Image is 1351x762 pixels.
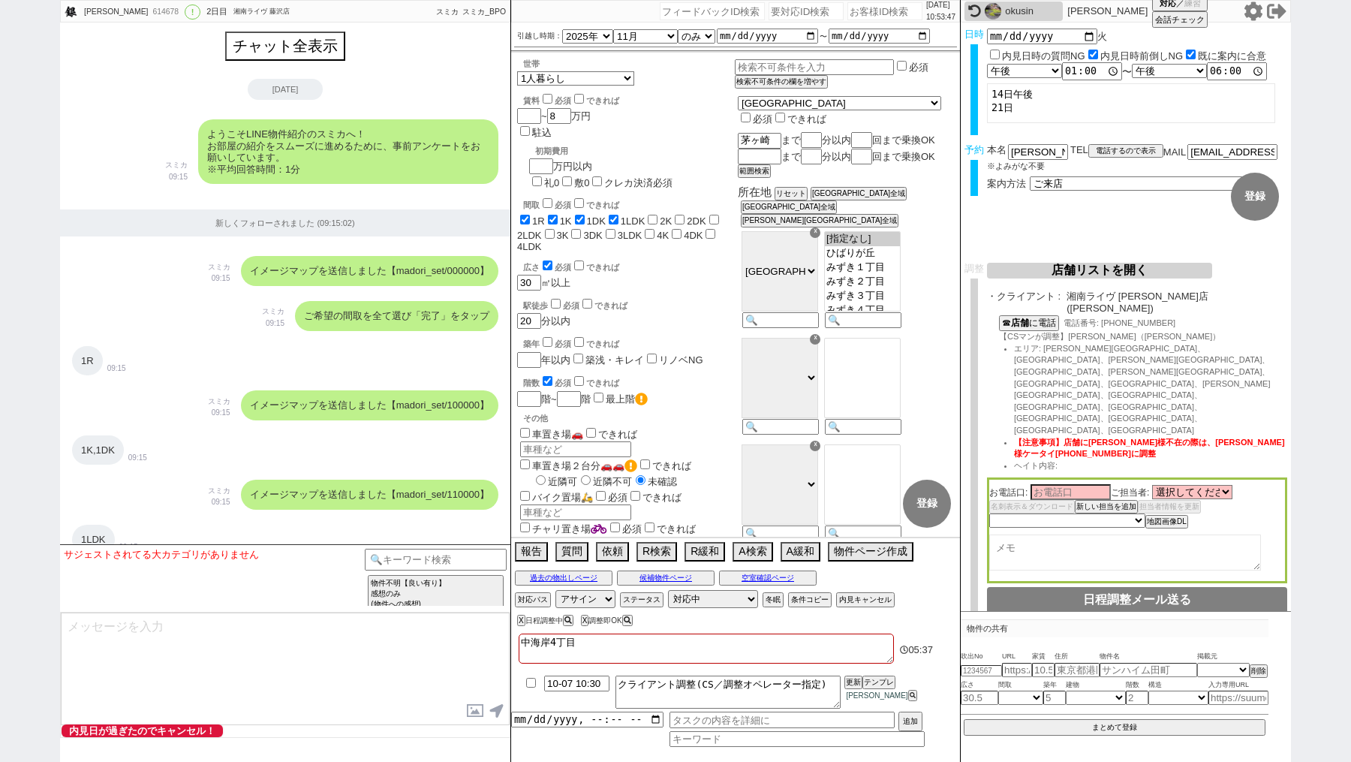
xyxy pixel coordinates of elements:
div: 築年 [523,335,735,350]
option: みずき４丁目 [825,303,900,318]
span: 会話チェック [1155,14,1205,26]
label: 内見日時の質問NG [1002,50,1085,62]
input: 🔍 [825,526,901,541]
label: 駐込 [532,127,552,138]
div: ご希望の間取を全て選び「完了」をタップ [295,301,498,331]
button: 名刺表示＆ダウンロード [989,500,1075,514]
div: 万円以内 [529,140,672,190]
input: 🔍 [825,419,901,435]
input: 未確認 [636,475,645,485]
input: 1234567 [961,665,1002,676]
button: リセット [775,187,808,200]
div: 調整即OK [581,616,636,625]
label: 4K [657,230,669,241]
input: 近隣不可 [581,475,591,485]
span: ※よみがな不要 [987,161,1045,170]
label: 近隣不可 [577,476,632,487]
label: リノベNG [659,354,703,366]
div: 分以内 [517,297,735,329]
input: https://suumo.jp/chintai/jnc_000022489271 [1002,663,1032,677]
input: 5 [1043,691,1066,705]
div: 賃料 [523,92,619,107]
input: お電話口 [1031,484,1111,500]
span: 掲載元 [1197,651,1217,663]
span: スミカ [436,8,459,16]
span: 必須 [563,301,579,310]
p: 09:15 [107,363,126,375]
input: 要対応ID検索 [769,2,844,20]
p: スミカ [262,306,284,318]
option: [指定なし] [825,232,900,246]
p: 09:15 [128,452,147,464]
div: サジェストされてる大カテゴリがありません [64,549,365,561]
label: 車置き場🚗 [517,429,583,440]
span: ヘイト内容: [1014,461,1058,470]
label: 2LDK [517,230,542,241]
span: 必須 [555,96,571,105]
input: チャリ置き場 [520,523,530,532]
button: 追加 [898,712,922,731]
div: 間取 [523,196,735,211]
label: できれば [579,301,627,310]
span: 吹出No [961,651,1002,663]
img: 0h61EtLyFlaR5oDUPi-mkXYRhdanRLfDAMFm8iL1tZY3xVOS5OQGNxf11dNntcaihKQz52cVkPM3lkHh54dluVKm89NylRPyp... [985,3,1001,20]
input: 30.5 [961,691,998,705]
span: TEL [1070,144,1088,155]
div: 初期費用 [535,146,672,157]
p: その他 [523,413,735,424]
b: 店舗 [1011,318,1029,328]
label: 〜 [820,32,827,41]
input: 車種など [520,441,631,457]
input: バイク置場🛵 [520,491,530,501]
span: 日時 [964,29,984,40]
option: みずき２丁目 [825,275,900,289]
div: イメージマップを送信しました【madori_set/000000】 [241,256,498,286]
p: スミカ [208,485,230,497]
label: 1K [560,215,572,227]
button: まとめて登録 [964,719,1265,736]
span: 必須 [555,339,571,348]
span: MAIL [1163,146,1186,158]
button: 範囲検索 [738,164,771,178]
input: 🔍キーワード検索 [365,549,507,571]
span: 電話番号: [PHONE_NUMBER] [1064,318,1175,327]
p: 09:15 [262,318,284,330]
label: バイク置場🛵 [517,492,593,503]
button: チャット全表示 [225,32,345,61]
p: 09:15 [208,407,230,419]
input: できれば [775,113,785,122]
label: 未確認 [632,476,677,487]
button: [GEOGRAPHIC_DATA]全域 [741,200,837,214]
div: ㎡以上 [517,258,735,291]
label: 築浅・キレイ [585,354,644,366]
span: 【注意事項】店舗に[PERSON_NAME]様不在の際は、[PERSON_NAME]様ケータイ[PHONE_NUMBER]に調整 [1014,438,1285,459]
button: 条件コピー [788,592,832,607]
button: 検索不可条件の欄を増やす [735,75,828,89]
p: 09:15 [119,541,138,553]
label: 3K [557,230,569,241]
input: 車置き場２台分🚗🚗 [520,459,530,469]
label: できれば [571,263,619,272]
p: 09:15 [165,171,188,183]
input: 🔍 [825,312,901,328]
div: 日程調整中 [517,616,577,625]
span: 必須 [555,263,571,272]
div: ようこそLINE物件紹介のスミカへ！ お部屋の紹介をスムーズに進めるために、事前アンケートをお願いしています。 ※平均回答時間：1分 [198,119,498,184]
label: できれば [637,460,691,471]
label: 既に案内に合意 [1198,50,1266,62]
span: 05:37 [908,644,933,655]
input: フィードバックID検索 [660,2,765,20]
input: タスクの内容を詳細に [669,712,895,728]
label: 内見日時前倒しNG [1100,50,1184,62]
div: 広さ [523,258,735,273]
p: スミカ [208,396,230,408]
label: 2K [660,215,672,227]
input: キーワード [669,731,925,747]
label: チャリ置き場 [517,523,607,535]
button: R緩和 [685,542,725,562]
span: 案内方法 [987,178,1026,189]
div: 駅徒歩 [523,297,735,312]
button: 内見キャンセル [836,592,895,607]
label: 4LDK [517,241,542,252]
span: 所在地 [738,185,772,198]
